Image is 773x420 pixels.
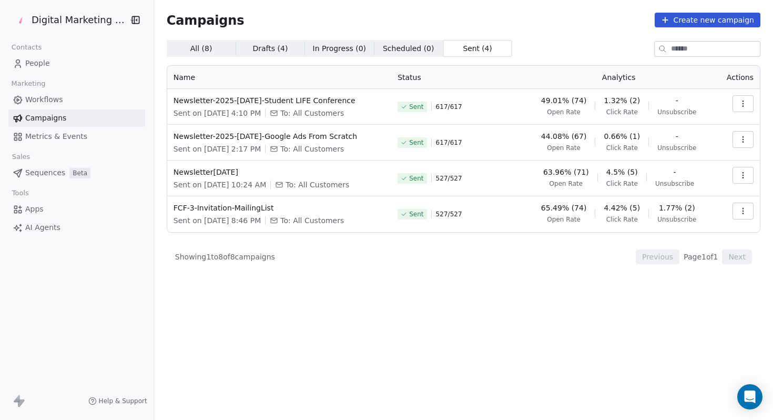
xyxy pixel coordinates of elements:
[15,14,27,26] img: Favicon%20(1).png
[25,58,50,69] span: People
[174,215,261,226] span: Sent on [DATE] 8:46 PM
[280,215,344,226] span: To: All Customers
[606,179,638,188] span: Click Rate
[409,138,423,147] span: Sent
[391,66,523,89] th: Status
[541,131,587,142] span: 44.08% (67)
[174,179,266,190] span: Sent on [DATE] 10:24 AM
[659,203,695,213] span: 1.77% (2)
[436,210,462,218] span: 527 / 527
[174,131,385,142] span: Newsletter-2025-[DATE]-Google Ads From Scratch
[25,167,65,178] span: Sequences
[8,219,145,236] a: AI Agents
[25,222,60,233] span: AI Agents
[8,128,145,145] a: Metrics & Events
[541,95,587,106] span: 49.01% (74)
[174,203,385,213] span: FCF-3-Invitation-MailingList
[676,131,678,142] span: -
[543,167,589,177] span: 63.96% (71)
[174,167,385,177] span: Newsletter[DATE]
[7,185,33,201] span: Tools
[715,66,760,89] th: Actions
[604,203,640,213] span: 4.42% (5)
[25,94,63,105] span: Workflows
[32,13,126,27] span: Digital Marketing Unicorn
[252,43,288,54] span: Drafts ( 4 )
[7,39,46,55] span: Contacts
[174,144,261,154] span: Sent on [DATE] 2:17 PM
[657,215,696,224] span: Unsubscribe
[7,149,35,165] span: Sales
[657,144,696,152] span: Unsubscribe
[722,249,752,264] button: Next
[286,179,349,190] span: To: All Customers
[550,179,583,188] span: Open Rate
[7,76,50,92] span: Marketing
[25,113,66,124] span: Campaigns
[547,215,581,224] span: Open Rate
[409,174,423,183] span: Sent
[8,164,145,182] a: SequencesBeta
[8,91,145,108] a: Workflows
[436,103,462,111] span: 617 / 617
[190,43,212,54] span: All ( 8 )
[684,252,718,262] span: Page 1 of 1
[409,210,423,218] span: Sent
[655,13,760,27] button: Create new campaign
[606,108,638,116] span: Click Rate
[88,397,147,405] a: Help & Support
[167,66,391,89] th: Name
[280,108,344,118] span: To: All Customers
[737,384,762,409] div: Open Intercom Messenger
[13,11,121,29] button: Digital Marketing Unicorn
[606,215,638,224] span: Click Rate
[541,203,587,213] span: 65.49% (74)
[604,131,640,142] span: 0.66% (1)
[280,144,344,154] span: To: All Customers
[167,13,245,27] span: Campaigns
[547,144,581,152] span: Open Rate
[8,109,145,127] a: Campaigns
[175,252,275,262] span: Showing 1 to 8 of 8 campaigns
[676,95,678,106] span: -
[25,131,87,142] span: Metrics & Events
[657,108,696,116] span: Unsubscribe
[99,397,147,405] span: Help & Support
[606,167,638,177] span: 4.5% (5)
[313,43,367,54] span: In Progress ( 0 )
[8,201,145,218] a: Apps
[8,55,145,72] a: People
[383,43,434,54] span: Scheduled ( 0 )
[636,249,679,264] button: Previous
[436,174,462,183] span: 527 / 527
[547,108,581,116] span: Open Rate
[409,103,423,111] span: Sent
[674,167,676,177] span: -
[174,108,261,118] span: Sent on [DATE] 4:10 PM
[25,204,44,215] span: Apps
[69,168,90,178] span: Beta
[604,95,640,106] span: 1.32% (2)
[174,95,385,106] span: Newsletter-2025-[DATE]-Student LIFE Conference
[523,66,715,89] th: Analytics
[436,138,462,147] span: 617 / 617
[655,179,694,188] span: Unsubscribe
[606,144,638,152] span: Click Rate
